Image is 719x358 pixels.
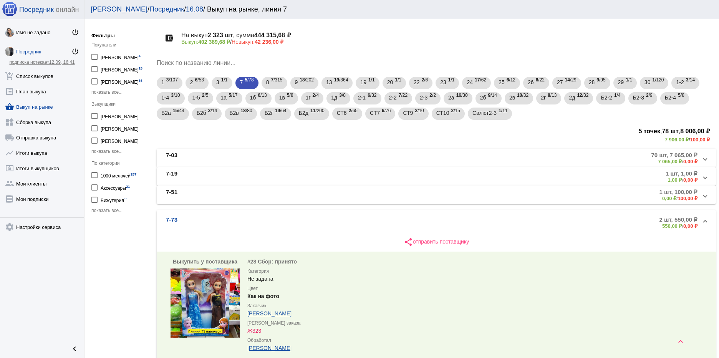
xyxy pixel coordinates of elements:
[646,93,649,98] b: 2
[507,75,515,91] span: /12
[618,75,624,89] span: 29
[467,75,473,89] span: 24
[208,108,211,113] b: 3
[166,75,178,91] span: /107
[101,170,136,180] div: 1000 мелочей
[448,75,455,91] span: /1
[216,75,219,89] span: 3
[171,258,240,268] div: Выкупить у поставщика
[644,75,651,89] span: 30
[507,77,509,83] b: 6
[2,1,17,17] img: apple-icon-60x60.png
[229,106,239,120] span: Б2в
[690,137,710,143] b: 100,00 ₽
[662,223,682,229] b: 550,00 ₽
[275,106,287,122] span: /64
[265,106,273,120] span: Б2г
[245,77,247,83] b: 5
[662,128,678,134] b: 78 шт
[368,77,371,83] b: 1
[310,108,315,113] b: 11
[300,75,314,91] span: /202
[360,75,366,89] span: 19
[173,106,184,122] span: /44
[349,106,358,122] span: /65
[149,5,184,13] a: Посредник
[279,91,285,104] span: 1в
[686,75,695,91] span: /14
[71,48,79,55] mat-icon: power_settings_new
[166,170,177,183] b: 7-19
[370,106,380,120] span: СТ7
[91,42,153,48] div: Покупатели
[398,235,475,249] button: отправить поставщику
[171,268,240,338] img: hfyDTD.jpg
[9,60,75,65] a: подписка истекает12.09, 16:41
[614,91,621,106] span: /4
[541,91,546,104] span: 2г
[662,196,676,201] b: 0,00 ₽
[403,106,413,120] span: СТ9
[221,91,227,104] span: 1а
[192,91,200,104] span: 1-5
[659,216,697,223] b: 2 шт, 550,00 ₽
[451,106,460,122] span: /15
[157,210,716,235] mat-expansion-panel-header: 7-732 шт, 550,00 ₽550,00 ₽/0,00 ₽
[247,285,710,292] label: Цвет
[665,91,676,104] span: Б2-4
[404,239,469,245] span: отправить поставщику
[5,28,14,37] img: s3NfS9EFoIlsu3J8UNDHgJwzmn6WiTD8U1bXUdxOToFySjflkCBBOVL20Z1KOmqHZbw9EvBm.jpg
[287,91,293,106] span: /8
[358,91,366,104] span: 2-1
[429,91,436,106] span: /2
[451,108,454,113] b: 2
[247,345,292,351] a: [PERSON_NAME]
[247,293,279,299] b: Как на фото
[389,91,397,104] span: 2-2
[652,77,655,83] b: 1
[157,186,716,204] mat-expansion-panel-header: 7-511 шт, 100,00 ₽0,00 ₽/100,00 ₽
[499,106,507,122] span: /11
[456,93,461,98] b: 16
[202,93,205,98] b: 2
[658,159,682,164] b: 7 065,00 ₽
[633,91,644,104] span: Б2-3
[258,91,267,106] span: /13
[101,76,142,86] div: [PERSON_NAME]
[548,91,557,106] span: /13
[71,28,79,36] mat-icon: power_settings_new
[126,185,130,189] small: 21
[247,327,710,335] div: Ж323
[334,77,339,83] b: 19
[339,93,342,98] b: 3
[139,79,142,83] small: 36
[166,189,177,201] b: 7-51
[488,91,497,106] span: /14
[601,91,612,104] span: Б2-2
[241,106,252,122] span: /80
[5,87,14,96] mat-icon: list_alt
[247,310,292,317] a: [PERSON_NAME]
[271,77,273,83] b: 7
[517,91,528,106] span: /32
[250,91,256,104] span: 1б
[415,106,424,122] span: /10
[124,197,128,201] small: 11
[195,75,204,91] span: /53
[101,194,128,205] div: Бижутерия
[101,123,139,133] div: [PERSON_NAME]
[157,137,710,143] div: /
[5,47,14,56] img: 3csRknZHdsk.jpg
[101,135,139,146] div: [PERSON_NAME]
[517,93,522,98] b: 10
[678,91,684,106] span: /8
[683,223,697,229] b: 0,00 ₽
[665,137,689,143] b: 7 906,00 ₽
[626,77,628,83] b: 1
[528,75,534,89] span: 26
[683,159,697,164] b: 0,00 ₽
[258,93,260,98] b: 6
[666,170,697,177] b: 1 шт, 1,00 ₽
[395,77,398,83] b: 1
[247,319,710,327] label: [PERSON_NAME] заказа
